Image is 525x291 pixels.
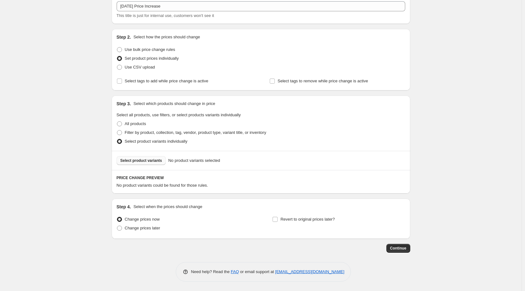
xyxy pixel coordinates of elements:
span: Need help? Read the [191,269,231,274]
p: Select how the prices should change [133,34,200,40]
p: Select which products should change in price [133,101,215,107]
span: Select product variants [120,158,162,163]
span: Continue [390,246,406,251]
span: Select tags to remove while price change is active [278,79,368,83]
span: No product variants could be found for those rules. [117,183,208,188]
button: Select product variants [117,156,166,165]
h6: PRICE CHANGE PREVIEW [117,175,405,180]
span: This title is just for internal use, customers won't see it [117,13,214,18]
a: FAQ [231,269,239,274]
span: Use bulk price change rules [125,47,175,52]
span: Select all products, use filters, or select products variants individually [117,113,241,117]
span: Select tags to add while price change is active [125,79,208,83]
span: Set product prices individually [125,56,179,61]
a: [EMAIL_ADDRESS][DOMAIN_NAME] [275,269,344,274]
h2: Step 4. [117,204,131,210]
span: Select product variants individually [125,139,187,144]
span: No product variants selected [168,157,220,164]
span: Change prices now [125,217,160,222]
span: Change prices later [125,226,160,230]
span: Filter by product, collection, tag, vendor, product type, variant title, or inventory [125,130,266,135]
p: Select when the prices should change [133,204,202,210]
h2: Step 2. [117,34,131,40]
span: or email support at [239,269,275,274]
span: Revert to original prices later? [280,217,335,222]
span: Use CSV upload [125,65,155,69]
h2: Step 3. [117,101,131,107]
input: 30% off holiday sale [117,1,405,11]
span: All products [125,121,146,126]
button: Continue [386,244,410,253]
